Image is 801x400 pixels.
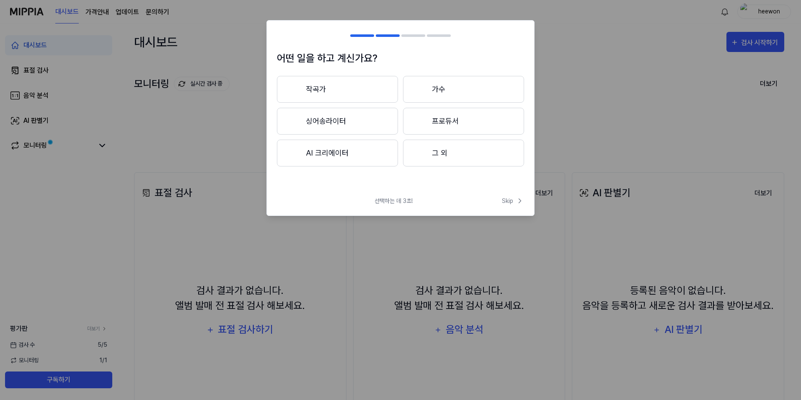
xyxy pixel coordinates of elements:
[277,76,398,103] button: 작곡가
[403,140,524,166] button: 그 외
[403,108,524,135] button: 프로듀서
[375,197,413,205] span: 선택하는 데 3초!
[500,197,524,205] button: Skip
[277,51,524,66] h1: 어떤 일을 하고 계신가요?
[502,197,524,205] span: Skip
[403,76,524,103] button: 가수
[277,108,398,135] button: 싱어송라이터
[277,140,398,166] button: AI 크리에이터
